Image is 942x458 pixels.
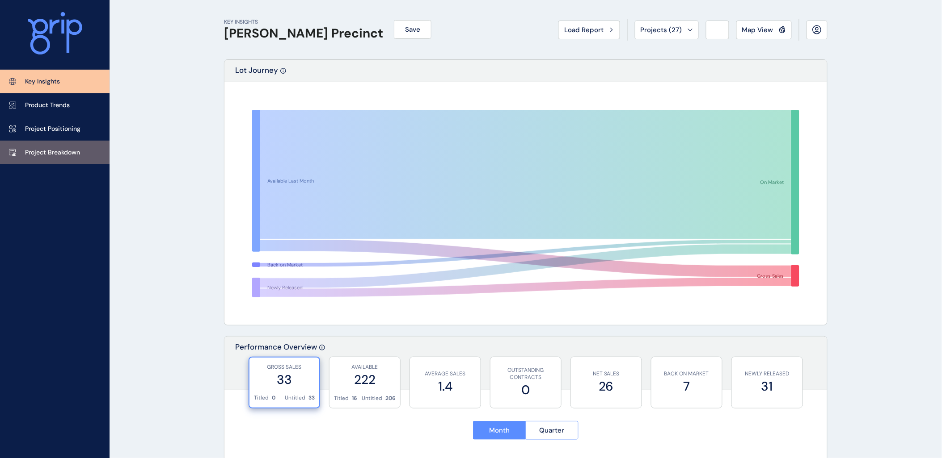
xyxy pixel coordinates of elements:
p: Untitled [362,395,382,402]
p: Lot Journey [235,65,278,82]
label: 31 [736,378,798,395]
p: OUTSTANDING CONTRACTS [495,366,557,382]
span: Save [405,25,420,34]
button: Month [473,421,526,440]
p: Key Insights [25,77,60,86]
p: Performance Overview [235,342,317,390]
label: 1.4 [414,378,476,395]
label: 0 [495,381,557,399]
h1: [PERSON_NAME] Precinct [224,26,383,41]
p: NEWLY RELEASED [736,370,798,378]
p: Product Trends [25,101,70,110]
label: 7 [656,378,718,395]
span: Quarter [540,426,565,435]
span: Month [489,426,510,435]
span: Projects ( 27 ) [641,25,682,34]
p: Titled [254,394,269,402]
button: Save [394,20,431,39]
p: 206 [385,395,396,402]
span: Load Report [564,25,604,34]
span: Map View [742,25,773,34]
p: 33 [308,394,315,402]
p: AVERAGE SALES [414,370,476,378]
p: 0 [272,394,275,402]
button: Projects (27) [635,21,699,39]
label: 26 [575,378,637,395]
p: Titled [334,395,349,402]
p: Project Breakdown [25,148,80,157]
p: NET SALES [575,370,637,378]
p: AVAILABLE [334,363,396,371]
p: Project Positioning [25,125,80,133]
button: Quarter [526,421,579,440]
p: BACK ON MARKET [656,370,718,378]
button: Load Report [558,21,620,39]
p: GROSS SALES [254,363,315,371]
p: KEY INSIGHTS [224,18,383,26]
label: 222 [334,371,396,388]
button: Map View [736,21,792,39]
p: 16 [352,395,357,402]
p: Untitled [285,394,305,402]
label: 33 [254,371,315,388]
